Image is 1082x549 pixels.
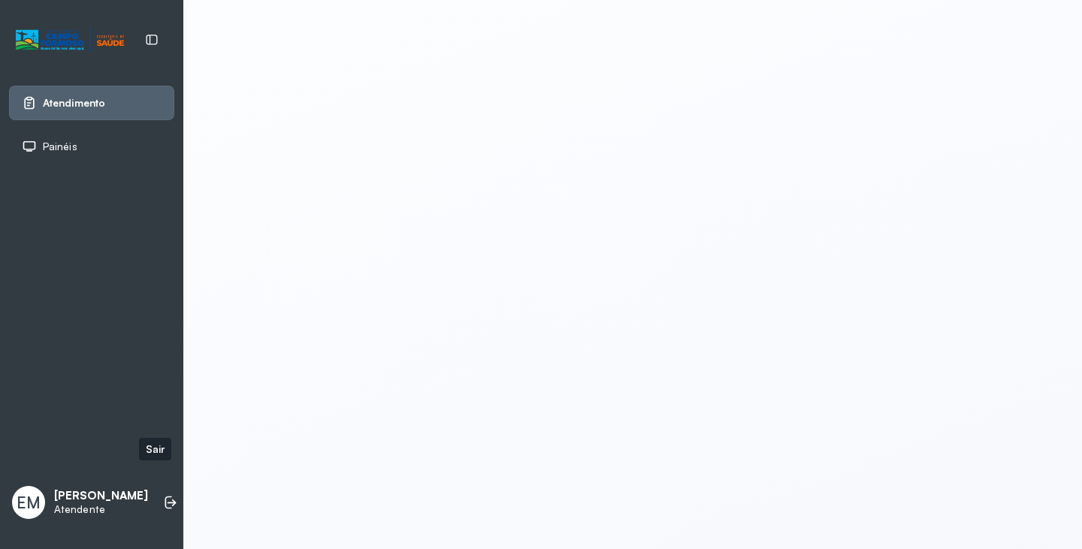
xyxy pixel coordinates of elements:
[16,28,124,53] img: Logotipo do estabelecimento
[43,97,105,110] span: Atendimento
[43,140,77,153] span: Painéis
[54,503,148,516] p: Atendente
[54,489,148,503] p: [PERSON_NAME]
[22,95,162,110] a: Atendimento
